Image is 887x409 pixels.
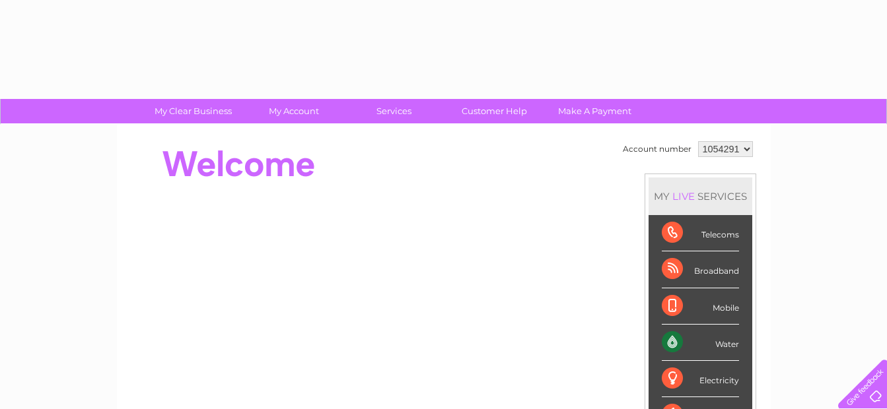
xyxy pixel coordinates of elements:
[239,99,348,123] a: My Account
[670,190,697,203] div: LIVE
[649,177,752,215] div: MY SERVICES
[662,361,739,397] div: Electricity
[620,138,695,160] td: Account number
[662,251,739,288] div: Broadband
[339,99,448,123] a: Services
[662,288,739,325] div: Mobile
[540,99,649,123] a: Make A Payment
[139,99,248,123] a: My Clear Business
[662,325,739,361] div: Water
[662,215,739,251] div: Telecoms
[440,99,549,123] a: Customer Help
